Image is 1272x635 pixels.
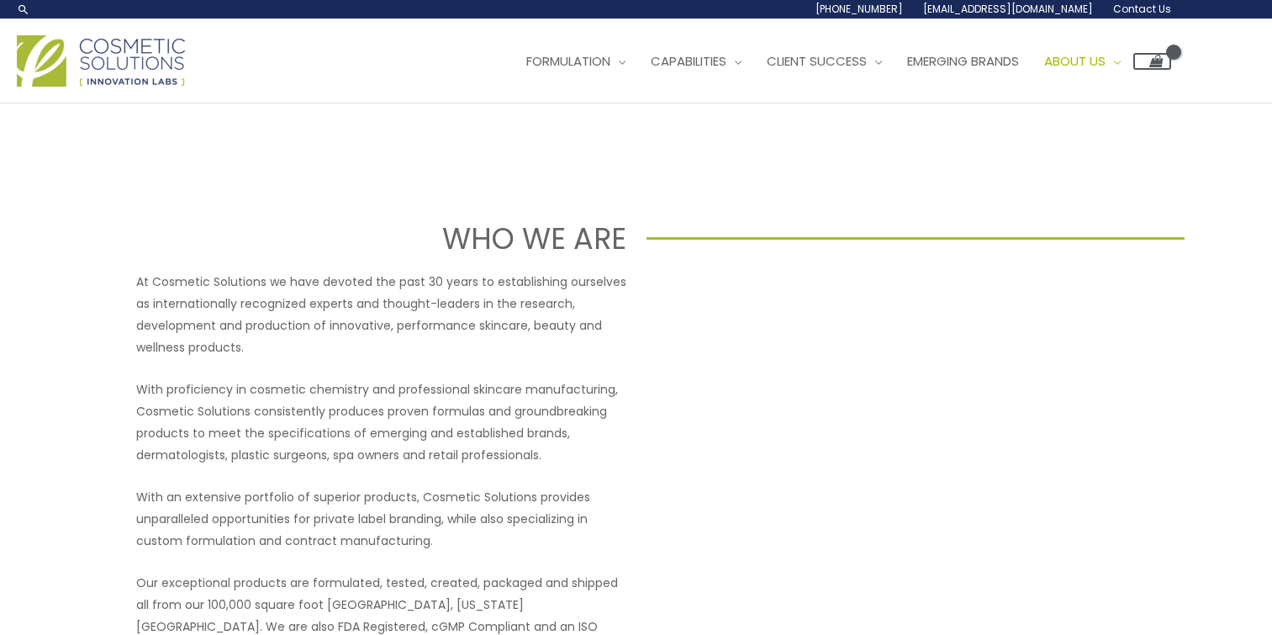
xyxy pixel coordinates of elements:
span: Formulation [526,52,610,70]
span: About Us [1044,52,1106,70]
a: Client Success [754,36,895,87]
a: View Shopping Cart, empty [1133,53,1171,70]
span: Client Success [767,52,867,70]
iframe: Get to know Cosmetic Solutions Private Label Skin Care [647,271,1137,547]
img: Cosmetic Solutions Logo [17,35,185,87]
h1: WHO WE ARE [87,218,625,259]
span: [EMAIL_ADDRESS][DOMAIN_NAME] [923,2,1093,16]
a: Capabilities [638,36,754,87]
span: Emerging Brands [907,52,1019,70]
span: Contact Us [1113,2,1171,16]
p: With proficiency in cosmetic chemistry and professional skincare manufacturing, Cosmetic Solution... [136,378,626,466]
p: With an extensive portfolio of superior products, Cosmetic Solutions provides unparalleled opport... [136,486,626,552]
a: Search icon link [17,3,30,16]
a: About Us [1032,36,1133,87]
a: Formulation [514,36,638,87]
p: At Cosmetic Solutions we have devoted the past 30 years to establishing ourselves as internationa... [136,271,626,358]
nav: Site Navigation [501,36,1171,87]
span: Capabilities [651,52,726,70]
a: Emerging Brands [895,36,1032,87]
span: [PHONE_NUMBER] [815,2,903,16]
